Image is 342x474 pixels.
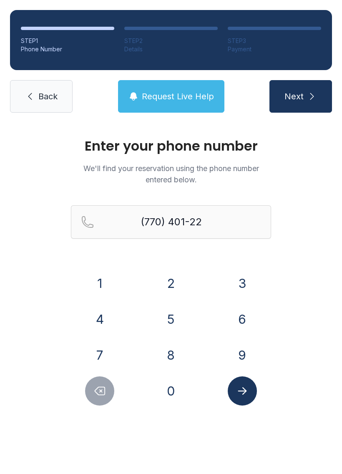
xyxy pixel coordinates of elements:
button: Submit lookup form [228,376,257,406]
button: 7 [85,340,114,370]
input: Reservation phone number [71,205,271,239]
button: 2 [156,269,186,298]
button: 1 [85,269,114,298]
button: 8 [156,340,186,370]
p: We'll find your reservation using the phone number entered below. [71,163,271,185]
span: Request Live Help [142,91,214,102]
button: 4 [85,305,114,334]
button: 5 [156,305,186,334]
span: Next [284,91,304,102]
div: Payment [228,45,321,53]
span: Back [38,91,58,102]
div: Details [124,45,218,53]
div: STEP 3 [228,37,321,45]
button: 6 [228,305,257,334]
div: STEP 1 [21,37,114,45]
button: 0 [156,376,186,406]
div: STEP 2 [124,37,218,45]
button: Delete number [85,376,114,406]
button: 9 [228,340,257,370]
h1: Enter your phone number [71,139,271,153]
div: Phone Number [21,45,114,53]
button: 3 [228,269,257,298]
